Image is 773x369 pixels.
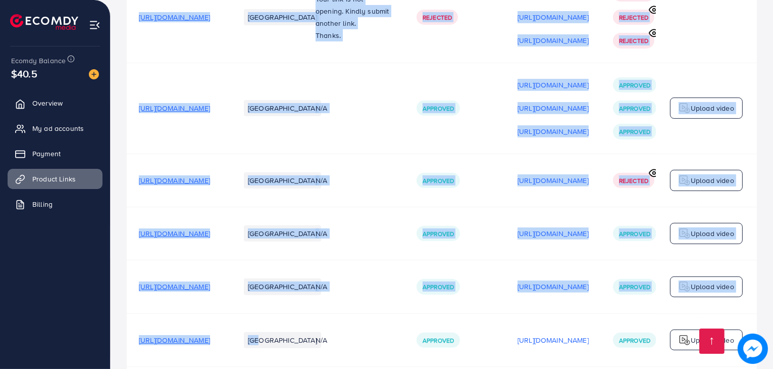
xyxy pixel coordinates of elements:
li: [GEOGRAPHIC_DATA] [244,100,321,116]
p: Upload video [691,227,734,240]
span: Billing [32,199,53,209]
img: logo [10,14,78,30]
span: My ad accounts [32,123,84,133]
span: N/A [316,103,327,113]
span: Approved [423,104,454,113]
a: Payment [8,144,102,164]
p: [URL][DOMAIN_NAME] [518,125,589,137]
span: N/A [316,175,327,186]
span: Approved [423,229,454,238]
img: logo [679,334,691,346]
img: logo [679,227,691,240]
p: [URL][DOMAIN_NAME] [518,34,589,47]
p: [URL][DOMAIN_NAME] [518,102,589,114]
span: $40.5 [11,66,37,81]
p: [URL][DOMAIN_NAME] [518,227,589,240]
span: Approved [423,283,454,291]
li: [GEOGRAPHIC_DATA] [244,279,321,295]
li: [GEOGRAPHIC_DATA] [244,332,321,348]
li: [GEOGRAPHIC_DATA] [244,225,321,242]
span: Approved [619,283,650,291]
img: logo [679,174,691,187]
a: Billing [8,194,102,214]
span: [URL][DOMAIN_NAME] [139,335,210,345]
a: Product Links [8,169,102,189]
span: Rejected [619,13,648,22]
p: Thanks. [316,29,392,41]
span: Approved [423,176,454,185]
span: [URL][DOMAIN_NAME] [139,175,210,186]
img: image [89,69,99,79]
li: [GEOGRAPHIC_DATA] [244,172,321,189]
p: [URL][DOMAIN_NAME] [518,281,589,293]
p: [URL][DOMAIN_NAME] [518,334,589,346]
p: [URL][DOMAIN_NAME] [518,79,589,91]
span: Approved [423,336,454,345]
span: Approved [619,127,650,136]
span: Rejected [619,36,648,45]
p: [URL][DOMAIN_NAME] [518,11,589,23]
p: Upload video [691,102,734,114]
span: [URL][DOMAIN_NAME] [139,12,210,22]
p: [URL][DOMAIN_NAME] [518,174,589,187]
span: Approved [619,229,650,238]
span: [URL][DOMAIN_NAME] [139,103,210,113]
span: Product Links [32,174,76,184]
span: Approved [619,104,650,113]
span: Rejected [423,13,452,22]
img: logo [679,281,691,293]
span: Overview [32,98,63,108]
span: Ecomdy Balance [11,56,66,66]
span: Rejected [619,176,648,185]
span: [URL][DOMAIN_NAME] [139,228,210,239]
img: menu [89,19,100,31]
img: logo [679,102,691,114]
a: My ad accounts [8,118,102,139]
span: N/A [316,228,327,239]
li: [GEOGRAPHIC_DATA] [244,9,321,25]
p: Upload video [691,281,734,293]
a: Overview [8,93,102,113]
span: Payment [32,149,61,159]
span: N/A [316,282,327,292]
span: Approved [619,81,650,89]
p: Upload video [691,174,734,187]
img: image [738,334,768,364]
span: [URL][DOMAIN_NAME] [139,282,210,292]
p: Upload video [691,334,734,346]
span: Approved [619,336,650,345]
span: N/A [316,335,327,345]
